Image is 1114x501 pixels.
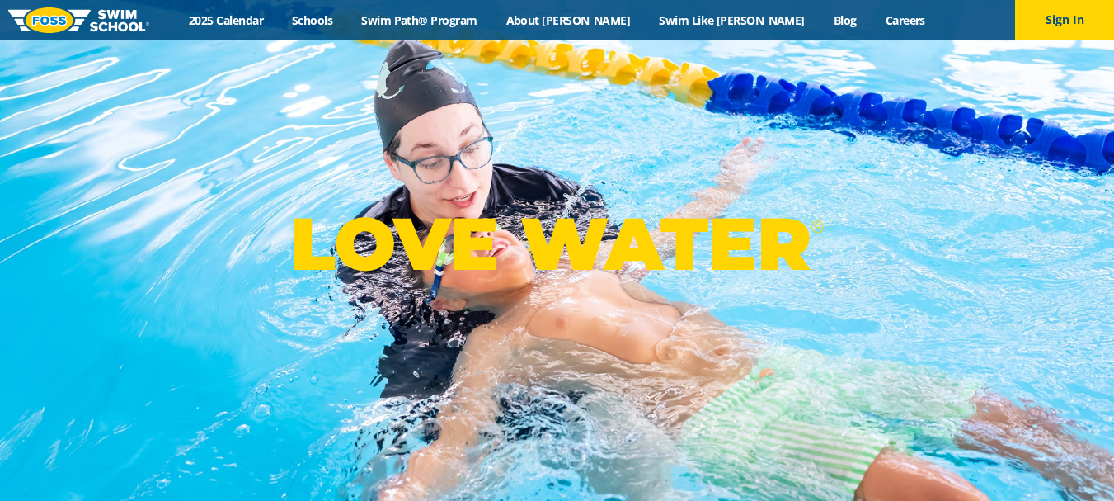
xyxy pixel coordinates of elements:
[645,12,820,28] a: Swim Like [PERSON_NAME]
[811,216,824,237] sup: ®
[290,200,824,288] p: LOVE WATER
[491,12,645,28] a: About [PERSON_NAME]
[8,7,149,33] img: FOSS Swim School Logo
[278,12,347,28] a: Schools
[871,12,939,28] a: Careers
[175,12,278,28] a: 2025 Calendar
[347,12,491,28] a: Swim Path® Program
[819,12,871,28] a: Blog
